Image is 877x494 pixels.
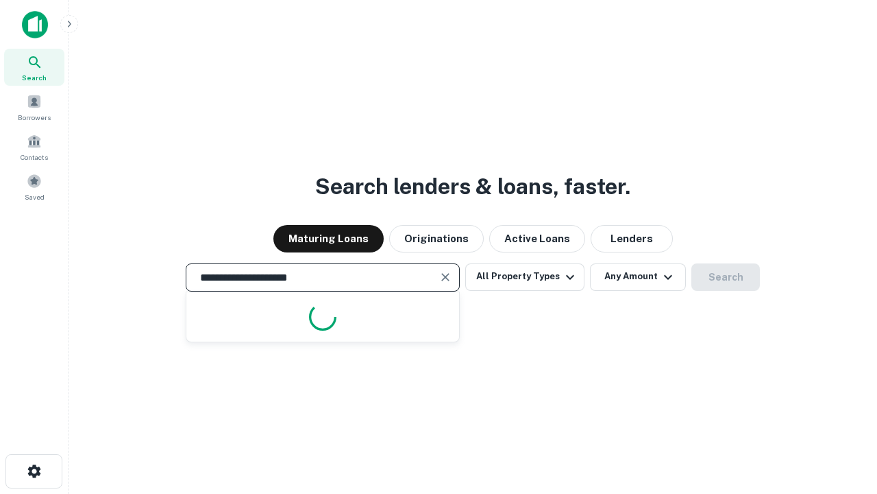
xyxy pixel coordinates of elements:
[4,89,64,126] a: Borrowers
[590,263,686,291] button: Any Amount
[4,168,64,205] a: Saved
[22,11,48,38] img: capitalize-icon.png
[591,225,673,252] button: Lenders
[273,225,384,252] button: Maturing Loans
[808,384,877,450] iframe: Chat Widget
[315,170,630,203] h3: Search lenders & loans, faster.
[18,112,51,123] span: Borrowers
[4,49,64,86] a: Search
[21,152,48,163] span: Contacts
[4,128,64,165] a: Contacts
[489,225,585,252] button: Active Loans
[436,268,455,287] button: Clear
[465,263,584,291] button: All Property Types
[25,191,45,202] span: Saved
[22,72,47,83] span: Search
[389,225,484,252] button: Originations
